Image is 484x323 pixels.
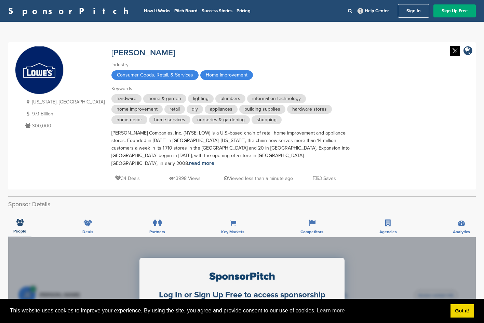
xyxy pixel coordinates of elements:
span: nurseries & gardening [192,115,250,124]
a: Pricing [237,8,251,14]
p: Viewed less than a minute ago [224,174,293,183]
div: Log In or Sign Up Free to access sponsorship data and contacts from this brand. [151,290,333,310]
span: Home Improvement [200,70,253,80]
div: Keywords [111,85,351,93]
div: [PERSON_NAME] Companies, Inc. (NYSE: LOW) is a U.S.-based chain of retail home improvement and ap... [111,129,351,167]
span: Partners [149,230,165,234]
p: 13998 Views [169,174,201,183]
span: Deals [82,230,93,234]
p: 97.1 Billion [24,110,105,118]
a: dismiss cookie message [451,304,474,318]
a: Success Stories [202,8,232,14]
span: home decor [111,115,147,124]
p: 53 Saves [313,174,336,183]
span: Agencies [379,230,397,234]
a: SponsorPitch [8,6,133,15]
span: diy [187,105,203,114]
a: learn more about cookies [316,306,346,316]
a: Pitch Board [174,8,198,14]
img: Sponsorpitch & Lowe's [15,46,63,94]
span: Competitors [300,230,323,234]
span: Key Markets [221,230,244,234]
img: Twitter white [450,46,460,56]
a: Sign Up Free [433,4,476,17]
a: Help Center [356,7,390,15]
span: appliances [205,105,238,114]
span: home improvement [111,105,163,114]
span: plumbers [215,94,245,103]
span: building supplies [239,105,285,114]
span: This website uses cookies to improve your experience. By using the site, you agree and provide co... [10,306,445,316]
a: [PERSON_NAME] [111,48,175,58]
p: 300,000 [24,122,105,130]
a: company link [463,46,472,57]
a: Sign In [398,4,429,18]
span: information technology [247,94,306,103]
span: Consumer Goods, Retail, & Services [111,70,199,80]
a: How It Works [144,8,170,14]
iframe: Button to launch messaging window [457,296,479,318]
p: 34 Deals [115,174,140,183]
span: hardware [111,94,142,103]
span: Analytics [453,230,470,234]
span: retail [164,105,185,114]
a: read more [189,160,214,167]
span: People [13,229,26,233]
span: lighting [188,94,214,103]
span: home services [149,115,190,124]
p: [US_STATE], [GEOGRAPHIC_DATA] [24,98,105,106]
h2: Sponsor Details [8,200,476,209]
div: Industry [111,61,351,69]
span: home & garden [143,94,186,103]
span: hardware stores [287,105,332,114]
span: shopping [252,115,282,124]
